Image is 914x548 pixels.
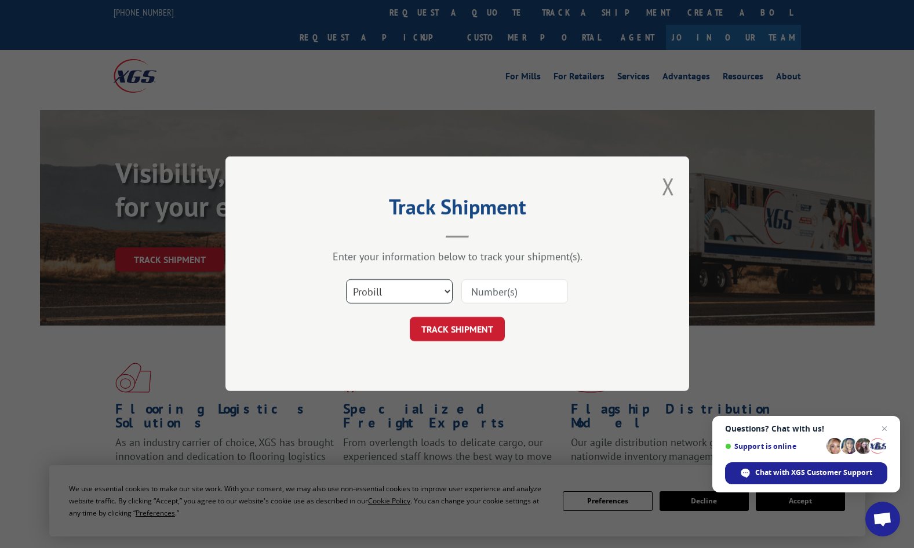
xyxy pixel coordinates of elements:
[725,424,887,433] span: Questions? Chat with us!
[755,467,872,478] span: Chat with XGS Customer Support
[662,171,675,202] button: Close modal
[865,502,900,536] div: Open chat
[725,462,887,484] div: Chat with XGS Customer Support
[283,199,631,221] h2: Track Shipment
[725,442,822,451] span: Support is online
[877,422,891,436] span: Close chat
[283,250,631,264] div: Enter your information below to track your shipment(s).
[410,317,505,342] button: TRACK SHIPMENT
[461,280,568,304] input: Number(s)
